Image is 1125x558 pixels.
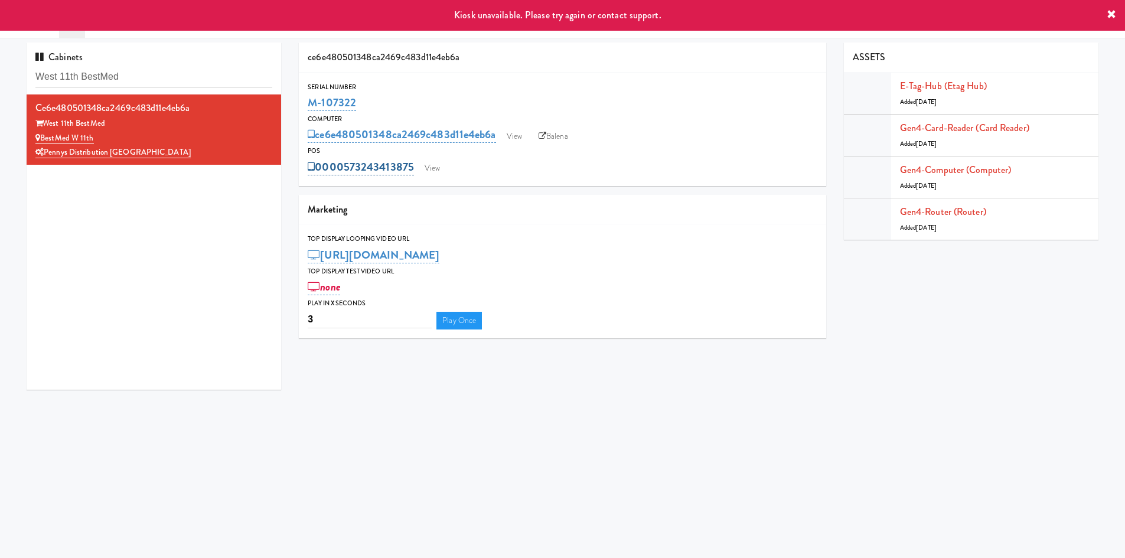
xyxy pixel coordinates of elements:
a: Gen4-computer (Computer) [900,163,1011,177]
span: ASSETS [853,50,886,64]
div: Computer [308,113,817,125]
span: [DATE] [916,97,937,106]
span: Marketing [308,203,347,216]
div: POS [308,145,817,157]
a: Pennys Distribution [GEOGRAPHIC_DATA] [35,146,191,158]
div: ce6e480501348ca2469c483d11e4eb6a [299,43,826,73]
a: Play Once [436,312,482,329]
a: Balena [533,128,574,145]
span: Added [900,97,937,106]
li: ce6e480501348ca2469c483d11e4eb6aWest 11th BestMed BestMed W 11thPennys Distribution [GEOGRAPHIC_D... [27,94,281,165]
a: View [419,159,446,177]
div: Serial Number [308,81,817,93]
div: Top Display Looping Video Url [308,233,817,245]
a: 0000573243413875 [308,159,414,175]
input: Search cabinets [35,66,272,88]
div: ce6e480501348ca2469c483d11e4eb6a [35,99,272,117]
div: Top Display Test Video Url [308,266,817,278]
span: Added [900,223,937,232]
span: Added [900,139,937,148]
span: Added [900,181,937,190]
a: View [501,128,528,145]
a: E-tag-hub (Etag Hub) [900,79,987,93]
span: [DATE] [916,223,937,232]
div: West 11th BestMed [35,116,272,131]
span: Cabinets [35,50,83,64]
span: [DATE] [916,181,937,190]
a: Gen4-card-reader (Card Reader) [900,121,1029,135]
a: [URL][DOMAIN_NAME] [308,247,439,263]
span: [DATE] [916,139,937,148]
a: Gen4-router (Router) [900,205,986,218]
a: M-107322 [308,94,356,111]
div: Play in X seconds [308,298,817,309]
a: ce6e480501348ca2469c483d11e4eb6a [308,126,495,143]
span: Kiosk unavailable. Please try again or contact support. [454,8,661,22]
a: none [308,279,340,295]
a: BestMed W 11th [35,132,94,144]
